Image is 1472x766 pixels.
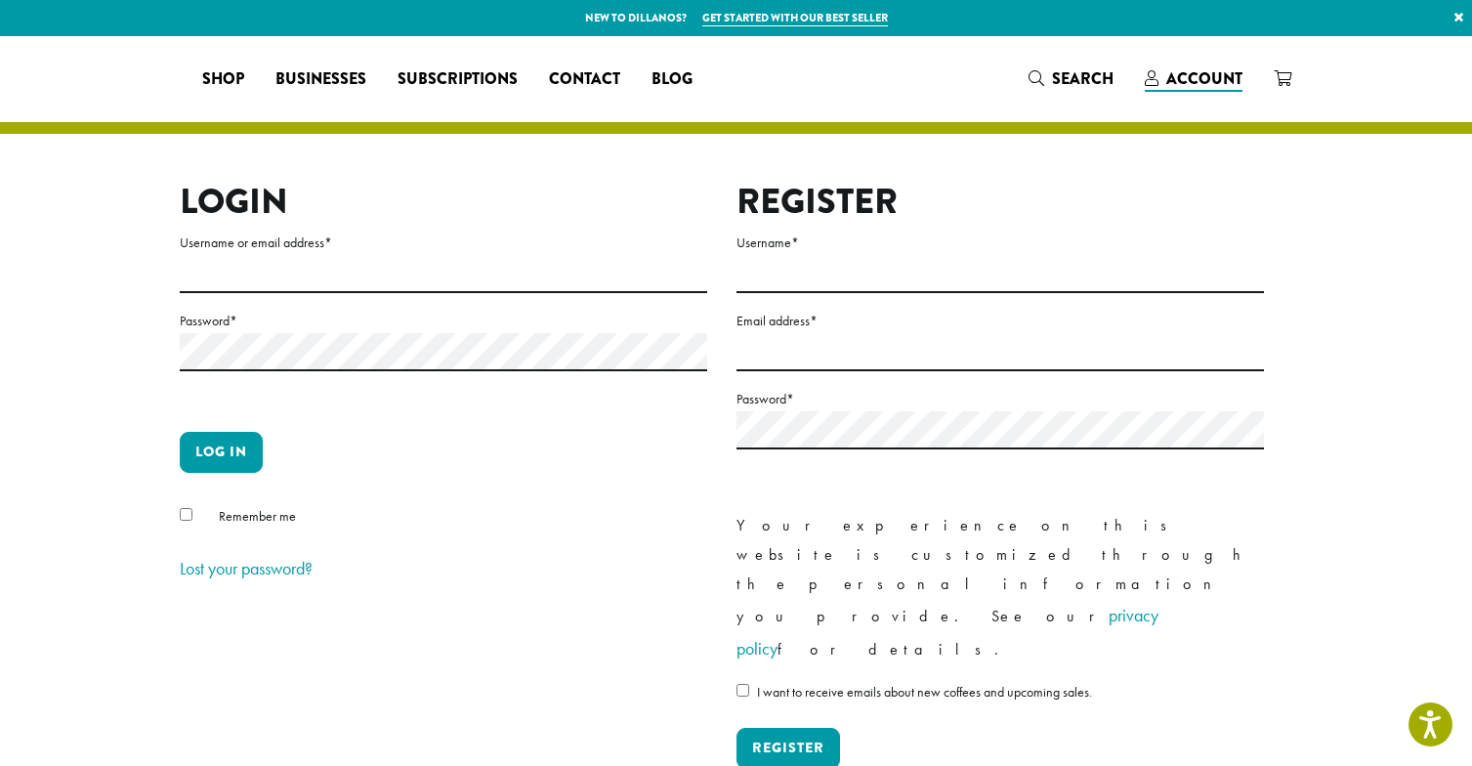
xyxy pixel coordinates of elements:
[180,432,263,473] button: Log in
[736,684,749,697] input: I want to receive emails about new coffees and upcoming sales.
[1166,67,1242,90] span: Account
[180,557,313,579] a: Lost your password?
[736,181,1264,223] h2: Register
[219,507,296,525] span: Remember me
[202,67,244,92] span: Shop
[1013,63,1129,95] a: Search
[275,67,366,92] span: Businesses
[180,181,707,223] h2: Login
[398,67,518,92] span: Subscriptions
[1052,67,1114,90] span: Search
[757,683,1092,701] span: I want to receive emails about new coffees and upcoming sales.
[180,231,707,255] label: Username or email address
[702,10,888,26] a: Get started with our best seller
[187,64,260,95] a: Shop
[736,604,1158,660] a: privacy policy
[549,67,620,92] span: Contact
[736,231,1264,255] label: Username
[180,309,707,333] label: Password
[736,387,1264,411] label: Password
[736,511,1264,665] p: Your experience on this website is customized through the personal information you provide. See o...
[652,67,693,92] span: Blog
[736,309,1264,333] label: Email address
